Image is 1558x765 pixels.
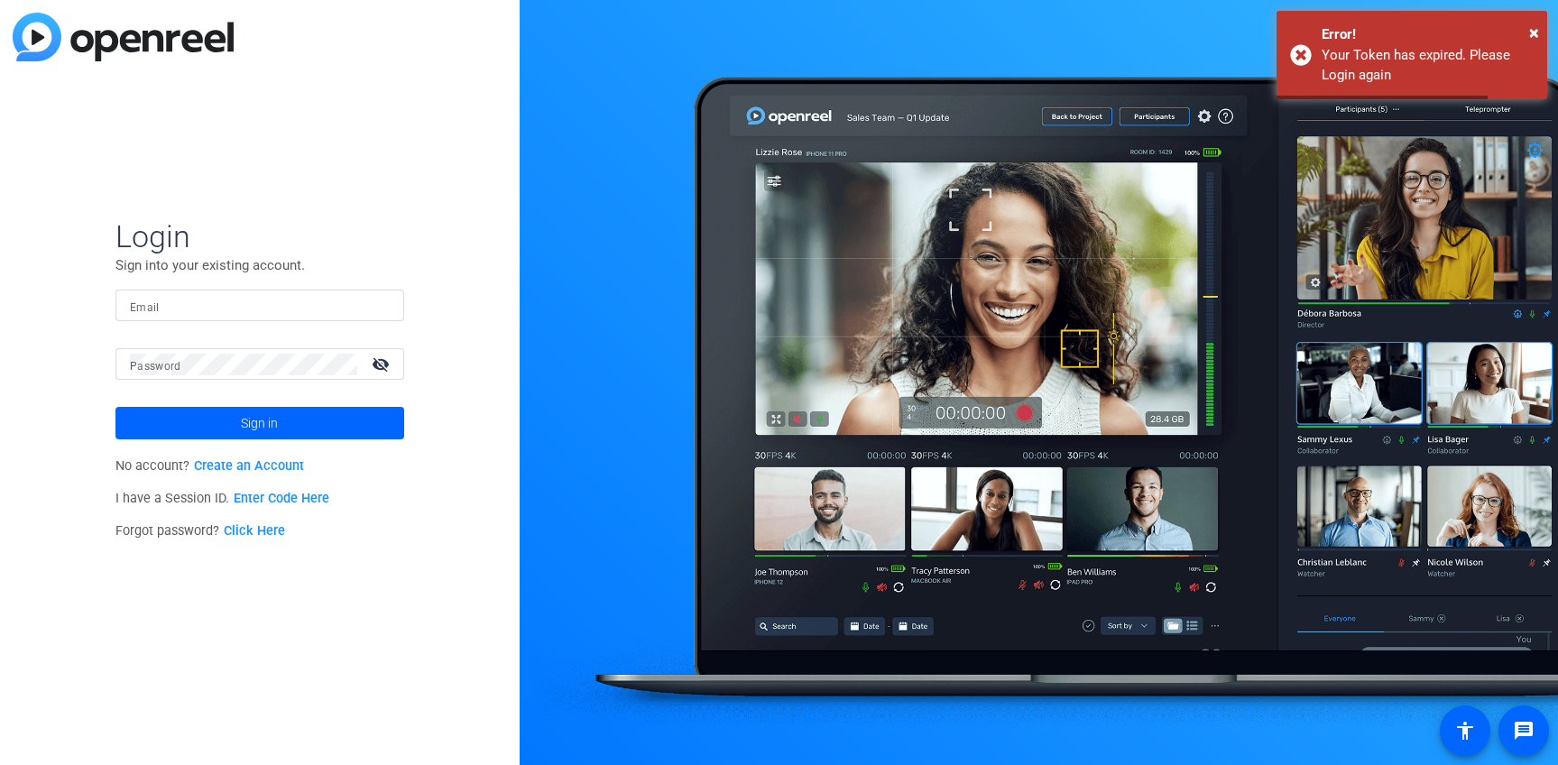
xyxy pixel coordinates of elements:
[1513,720,1535,742] mat-icon: message
[130,295,390,317] input: Enter Email Address
[130,301,160,314] mat-label: Email
[1529,19,1539,46] button: Close
[1322,24,1534,45] div: Error!
[241,401,278,446] span: Sign in
[130,360,181,373] mat-label: Password
[115,255,404,275] p: Sign into your existing account.
[13,13,234,61] img: blue-gradient.svg
[115,407,404,439] button: Sign in
[361,351,404,377] mat-icon: visibility_off
[115,458,304,474] span: No account?
[1322,45,1534,86] div: Your Token has expired. Please Login again
[115,523,285,539] span: Forgot password?
[194,458,304,474] a: Create an Account
[1454,720,1476,742] mat-icon: accessibility
[234,491,329,506] a: Enter Code Here
[224,523,285,539] a: Click Here
[115,217,404,255] span: Login
[115,491,329,506] span: I have a Session ID.
[1529,22,1539,43] span: ×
